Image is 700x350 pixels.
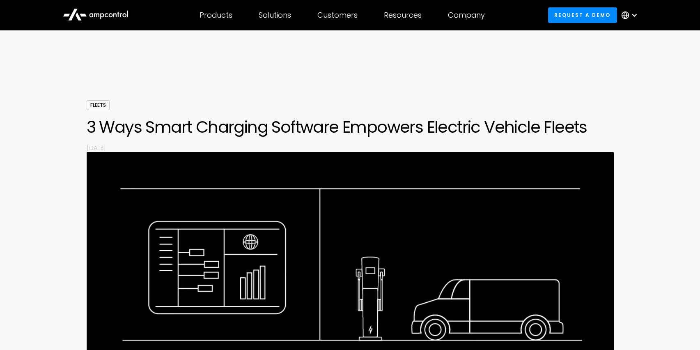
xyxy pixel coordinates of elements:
div: Customers [317,11,358,20]
p: [DATE] [87,143,614,152]
div: Fleets [87,100,110,110]
div: Products [200,11,232,20]
div: Resources [384,11,422,20]
div: Solutions [259,11,291,20]
h1: 3 Ways Smart Charging Software Empowers Electric Vehicle Fleets [87,117,614,137]
div: Company [448,11,485,20]
a: Request a demo [548,7,617,23]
